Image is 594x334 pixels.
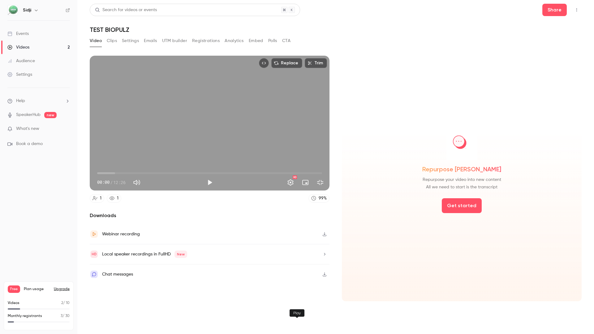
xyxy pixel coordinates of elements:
[24,287,50,292] span: Plan usage
[131,176,143,189] button: Mute
[102,271,133,278] div: Chat messages
[54,287,70,292] button: Upgrade
[7,98,70,104] li: help-dropdown-opener
[97,179,110,186] span: 00:00
[90,36,102,46] button: Video
[572,5,582,15] button: Top Bar Actions
[90,212,329,219] h2: Downloads
[284,176,297,189] button: Settings
[7,58,35,64] div: Audience
[7,44,29,50] div: Videos
[174,250,187,258] span: New
[122,36,139,46] button: Settings
[314,176,326,189] button: Exit full screen
[23,7,31,13] h6: Sidji
[293,175,297,179] div: HD
[8,5,18,15] img: Sidji
[259,58,269,68] button: Embed video
[290,309,304,317] div: Play
[16,141,43,147] span: Book a demo
[305,58,327,68] button: Trim
[90,26,582,33] h1: TEST BIOPULZ
[442,198,482,213] button: Get started
[62,126,70,132] iframe: Noticeable Trigger
[282,36,291,46] button: CTA
[319,195,327,202] div: 99 %
[102,230,140,238] div: Webinar recording
[16,112,41,118] a: SpeakerHub
[44,112,57,118] span: new
[7,31,29,37] div: Events
[422,165,501,173] span: Repurpose [PERSON_NAME]
[16,126,39,132] span: What's new
[423,176,501,191] span: Repurpose your video into new content All we need to start is the transcript
[61,314,62,318] span: 3
[8,285,20,293] span: Free
[95,7,157,13] div: Search for videos or events
[61,301,63,305] span: 2
[542,4,567,16] button: Share
[97,179,126,186] div: 00:00
[268,36,277,46] button: Polls
[100,195,101,202] div: 1
[117,195,118,202] div: 1
[107,36,117,46] button: Clips
[107,194,121,203] a: 1
[271,58,302,68] button: Replace
[61,300,70,306] p: / 10
[90,194,104,203] a: 1
[61,313,70,319] p: / 30
[162,36,187,46] button: UTM builder
[102,250,187,258] div: Local speaker recordings in FullHD
[113,179,126,186] span: 12:26
[299,176,312,189] button: Turn on miniplayer
[8,313,42,319] p: Monthly registrants
[110,179,113,186] span: /
[8,300,19,306] p: Videos
[308,194,329,203] a: 99%
[225,36,244,46] button: Analytics
[204,176,216,189] button: Play
[7,71,32,78] div: Settings
[249,36,263,46] button: Embed
[192,36,220,46] button: Registrations
[16,98,25,104] span: Help
[144,36,157,46] button: Emails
